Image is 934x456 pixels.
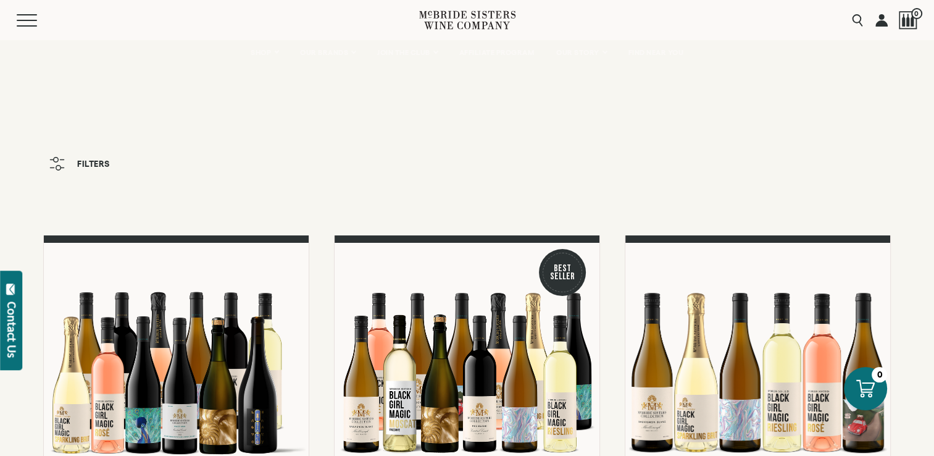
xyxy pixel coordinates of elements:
[620,40,692,65] a: FIND NEAR YOU
[251,48,272,57] span: SHOP
[548,40,614,65] a: OUR STORY
[6,302,18,358] div: Contact Us
[292,40,363,65] a: OUR BRANDS
[243,40,286,65] a: SHOP
[872,367,887,382] div: 0
[628,48,684,57] span: FIND NEAR YOU
[911,8,922,19] span: 0
[17,14,61,27] button: Mobile Menu Trigger
[369,40,445,65] a: JOIN THE CLUB
[556,48,599,57] span: OUR STORY
[300,48,348,57] span: OUR BRANDS
[43,151,116,177] button: Filters
[451,40,543,65] a: AFFILIATE PROGRAM
[77,159,110,168] span: Filters
[377,48,430,57] span: JOIN THE CLUB
[459,48,535,57] span: AFFILIATE PROGRAM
